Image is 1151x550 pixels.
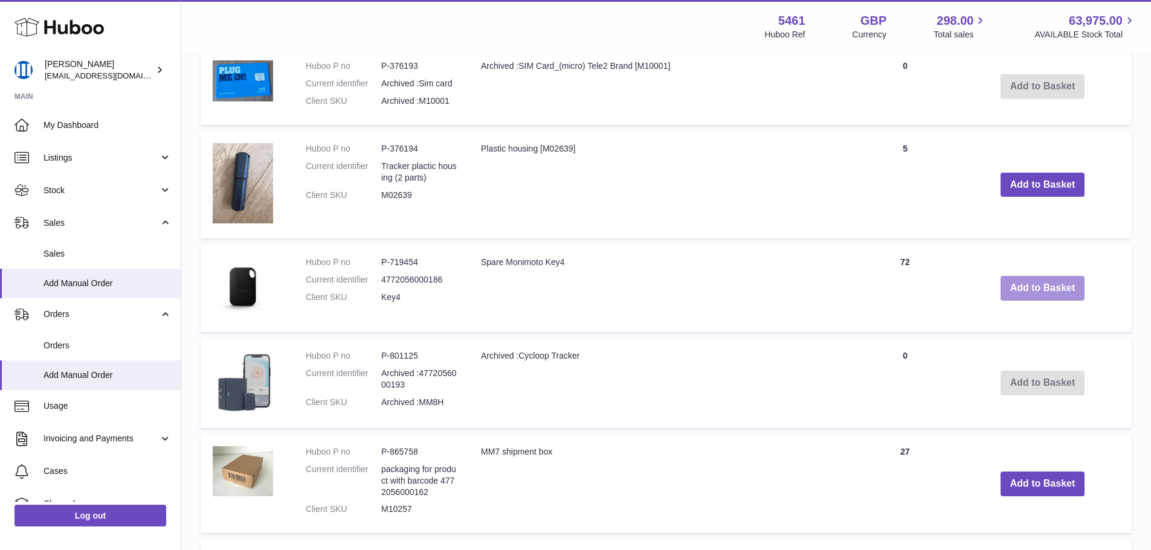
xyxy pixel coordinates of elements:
dt: Current identifier [306,161,381,184]
img: Plastic housing [M02639] [213,143,273,223]
dd: P-801125 [381,350,457,362]
dt: Client SKU [306,292,381,303]
div: Currency [853,29,887,40]
td: 0 [857,338,953,428]
dd: packaging for product with barcode 4772056000162 [381,464,457,498]
strong: 5461 [778,13,805,29]
dt: Huboo P no [306,350,381,362]
dd: P-376194 [381,143,457,155]
dt: Client SKU [306,95,381,107]
a: 63,975.00 AVAILABLE Stock Total [1034,13,1136,40]
span: Channels [44,498,172,510]
span: 298.00 [937,13,973,29]
dd: P-376193 [381,60,457,72]
td: MM7 shipment box [469,434,857,533]
td: 5 [857,131,953,238]
td: Spare Monimoto Key4 [469,245,857,332]
dd: M10257 [381,504,457,515]
span: Orders [44,340,172,351]
td: Plastic housing [M02639] [469,131,857,238]
span: Add Manual Order [44,369,172,381]
span: My Dashboard [44,120,172,131]
span: Orders [44,309,159,320]
span: Stock [44,185,159,196]
img: Spare Monimoto Key4 [213,257,273,317]
dt: Current identifier [306,464,381,498]
dt: Client SKU [306,504,381,515]
td: Archived :Cycloop Tracker [469,338,857,428]
button: Add to Basket [1001,472,1085,496]
td: 27 [857,434,953,533]
dd: Archived :MM8H [381,397,457,408]
dd: P-719454 [381,257,457,268]
dd: Archived :Sim card [381,78,457,89]
dt: Current identifier [306,274,381,286]
div: Huboo Ref [765,29,805,40]
a: Log out [15,505,166,526]
dd: P-865758 [381,446,457,458]
td: 0 [857,48,953,125]
span: Cases [44,465,172,477]
span: Usage [44,400,172,412]
dt: Huboo P no [306,60,381,72]
span: [EMAIL_ADDRESS][DOMAIN_NAME] [45,71,178,80]
td: Archived :SIM Card_(micro) Tele2 Brand [M10001] [469,48,857,125]
dd: M02639 [381,190,457,201]
span: 63,975.00 [1069,13,1123,29]
dt: Huboo P no [306,257,381,268]
a: 298.00 Total sales [933,13,987,40]
dt: Current identifier [306,368,381,391]
dt: Client SKU [306,397,381,408]
dt: Current identifier [306,78,381,89]
img: oksana@monimoto.com [15,61,33,79]
strong: GBP [860,13,886,29]
dt: Client SKU [306,190,381,201]
span: Add Manual Order [44,278,172,289]
span: Sales [44,217,159,229]
dt: Huboo P no [306,446,381,458]
dd: 4772056000186 [381,274,457,286]
dd: Archived :4772056000193 [381,368,457,391]
dd: Archived :M10001 [381,95,457,107]
span: Total sales [933,29,987,40]
img: Archived :Cycloop Tracker [213,350,273,413]
span: AVAILABLE Stock Total [1034,29,1136,40]
dt: Huboo P no [306,143,381,155]
td: 72 [857,245,953,332]
img: Archived :SIM Card_(micro) Tele2 Brand [M10001] [213,60,273,101]
span: Listings [44,152,159,164]
span: Sales [44,248,172,260]
dd: Tracker plactic housing (2 parts) [381,161,457,184]
img: MM7 shipment box [213,446,273,496]
dd: Key4 [381,292,457,303]
button: Add to Basket [1001,276,1085,301]
span: Invoicing and Payments [44,433,159,444]
div: [PERSON_NAME] [45,59,153,82]
button: Add to Basket [1001,173,1085,197]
